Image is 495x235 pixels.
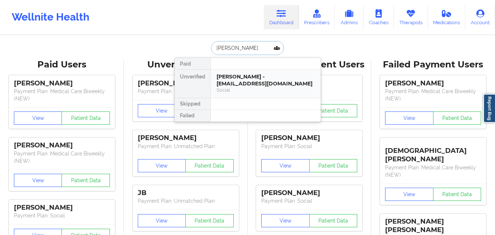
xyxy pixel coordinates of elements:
div: [PERSON_NAME] [14,79,110,88]
button: Patient Data [433,111,481,125]
div: Paid [175,58,210,70]
a: Prescribers [299,5,335,29]
a: Medications [428,5,466,29]
div: [DEMOGRAPHIC_DATA][PERSON_NAME] [385,141,481,164]
div: Social [217,87,315,93]
p: Payment Plan : Social [14,212,110,219]
div: Failed [175,110,210,122]
button: Patient Data [309,159,358,172]
button: Patient Data [433,188,481,201]
button: View [14,174,62,187]
a: Dashboard [264,5,299,29]
div: JB [138,189,234,197]
p: Payment Plan : Social [261,143,357,150]
div: Skipped [175,98,210,110]
div: Paid Users [5,59,119,70]
a: Report Bug [483,94,495,123]
button: View [385,111,433,125]
button: View [138,159,186,172]
button: View [138,214,186,227]
div: [PERSON_NAME] - [EMAIL_ADDRESS][DOMAIN_NAME] [217,73,315,87]
button: Patient Data [62,111,110,125]
a: Account [465,5,495,29]
div: [PERSON_NAME] [385,79,481,88]
div: Failed Payment Users [376,59,490,70]
button: Patient Data [309,214,358,227]
button: View [261,159,310,172]
button: View [14,111,62,125]
button: View [261,214,310,227]
p: Payment Plan : Unmatched Plan [138,197,234,205]
div: [PERSON_NAME] [261,189,357,197]
p: Payment Plan : Unmatched Plan [138,88,234,95]
button: Patient Data [309,104,358,117]
button: Patient Data [185,159,234,172]
p: Payment Plan : Medical Care Biweekly (NEW) [385,88,481,102]
a: Coaches [363,5,394,29]
p: Payment Plan : Medical Care Biweekly (NEW) [385,164,481,179]
a: Admins [335,5,363,29]
div: Unverified [175,70,210,98]
div: Unverified Users [129,59,243,70]
p: Payment Plan : Medical Care Biweekly (NEW) [14,150,110,165]
p: Payment Plan : Unmatched Plan [138,143,234,150]
div: [PERSON_NAME] [PERSON_NAME] [385,217,481,234]
a: Therapists [394,5,428,29]
div: [PERSON_NAME] [138,134,234,142]
button: View [138,104,186,117]
div: [PERSON_NAME] [261,134,357,142]
div: [PERSON_NAME] [14,203,110,212]
div: [PERSON_NAME] [138,79,234,88]
p: Payment Plan : Medical Care Biweekly (NEW) [14,88,110,102]
p: Payment Plan : Social [261,197,357,205]
button: Patient Data [62,174,110,187]
button: Patient Data [185,214,234,227]
button: View [385,188,433,201]
div: [PERSON_NAME] [14,141,110,150]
